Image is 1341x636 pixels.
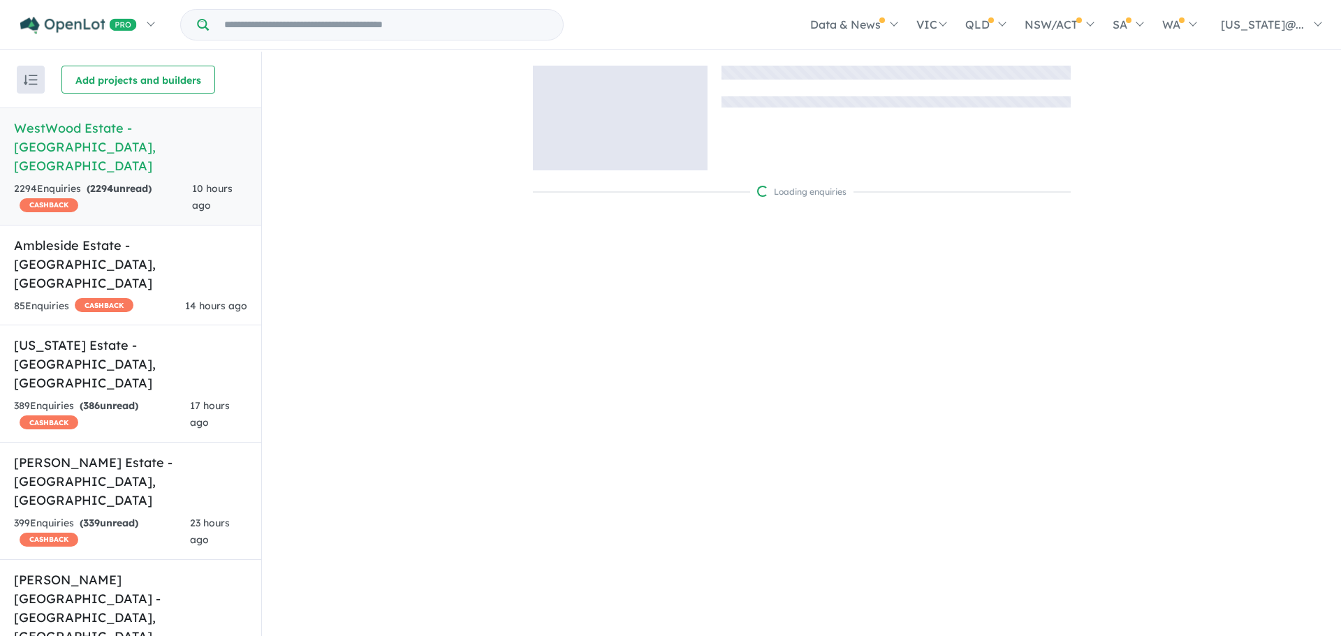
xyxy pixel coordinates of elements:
[20,533,78,547] span: CASHBACK
[80,399,138,412] strong: ( unread)
[61,66,215,94] button: Add projects and builders
[192,182,233,212] span: 10 hours ago
[75,298,133,312] span: CASHBACK
[14,298,133,315] div: 85 Enquir ies
[20,17,137,34] img: Openlot PRO Logo White
[14,181,192,214] div: 2294 Enquir ies
[185,299,247,312] span: 14 hours ago
[83,517,100,529] span: 339
[212,10,560,40] input: Try estate name, suburb, builder or developer
[20,198,78,212] span: CASHBACK
[14,515,190,549] div: 399 Enquir ies
[14,336,247,392] h5: [US_STATE] Estate - [GEOGRAPHIC_DATA] , [GEOGRAPHIC_DATA]
[1221,17,1304,31] span: [US_STATE]@...
[14,398,190,431] div: 389 Enquir ies
[80,517,138,529] strong: ( unread)
[14,453,247,510] h5: [PERSON_NAME] Estate - [GEOGRAPHIC_DATA] , [GEOGRAPHIC_DATA]
[24,75,38,85] img: sort.svg
[83,399,100,412] span: 386
[190,517,230,546] span: 23 hours ago
[14,236,247,293] h5: Ambleside Estate - [GEOGRAPHIC_DATA] , [GEOGRAPHIC_DATA]
[87,182,152,195] strong: ( unread)
[90,182,113,195] span: 2294
[20,415,78,429] span: CASHBACK
[14,119,247,175] h5: WestWood Estate - [GEOGRAPHIC_DATA] , [GEOGRAPHIC_DATA]
[757,185,847,199] div: Loading enquiries
[190,399,230,429] span: 17 hours ago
